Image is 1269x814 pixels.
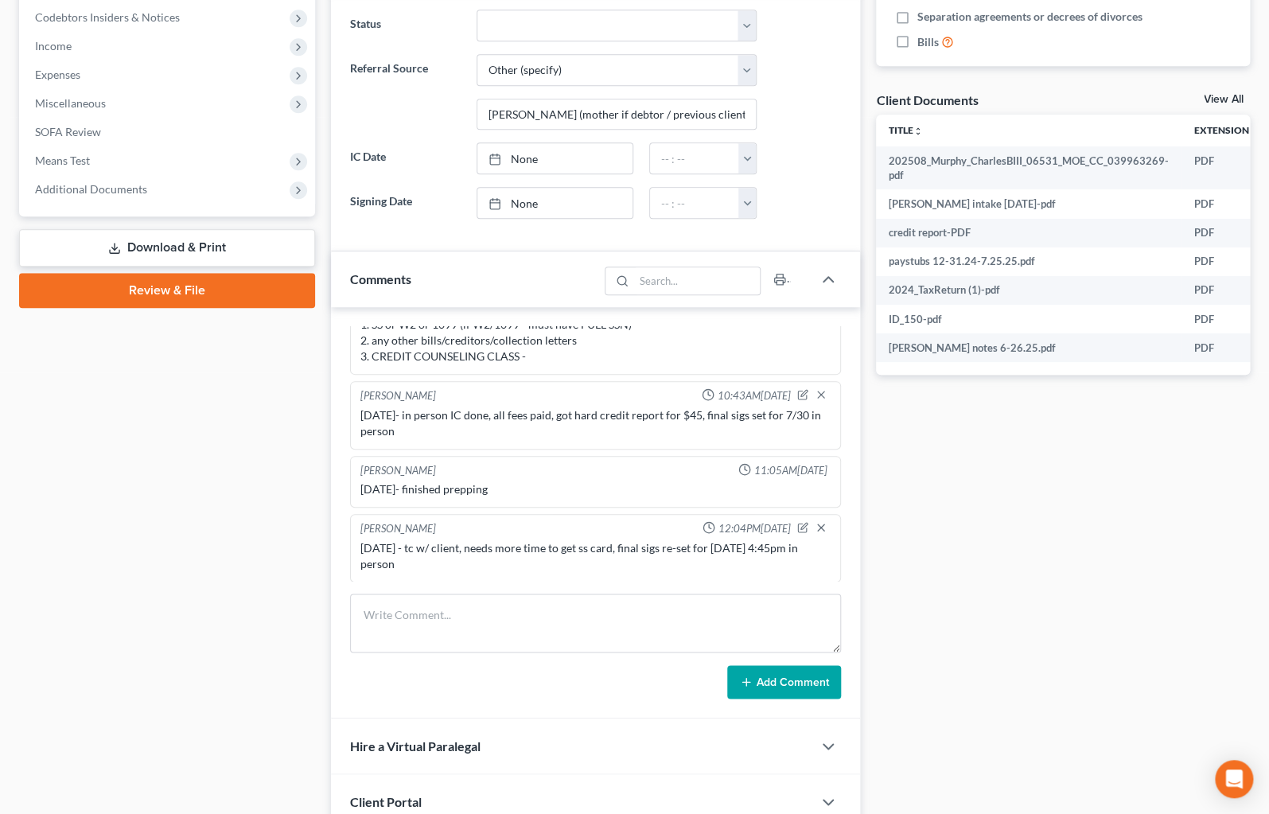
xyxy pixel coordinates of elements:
input: -- : -- [650,143,738,173]
span: Client Portal [350,794,422,809]
span: 10:43AM[DATE] [718,388,791,403]
button: Add Comment [727,665,841,699]
span: Comments [350,271,411,286]
i: unfold_more [913,127,923,136]
a: Download & Print [19,229,315,267]
label: Signing Date [342,187,469,219]
a: None [477,143,633,173]
i: unfold_more [1249,127,1259,136]
input: Search... [634,267,761,294]
div: [PERSON_NAME] [360,388,436,404]
span: Additional Documents [35,182,147,196]
span: Miscellaneous [35,96,106,110]
td: [PERSON_NAME] intake [DATE]-pdf [876,189,1181,218]
td: credit report-PDF [876,219,1181,247]
td: ID_150-pdf [876,305,1181,333]
div: Client Documents [876,92,978,108]
td: paystubs 12-31.24-7.25.25.pdf [876,247,1181,276]
a: Review & File [19,273,315,308]
span: Hire a Virtual Paralegal [350,738,481,754]
label: Referral Source [342,54,469,130]
div: [PERSON_NAME] [360,521,436,537]
span: Income [35,39,72,53]
div: [DATE]- finished prepping [360,481,831,497]
div: [DATE]- in person IC done, all fees paid, got hard credit report for $45, final sigs set for 7/30... [360,407,831,439]
a: Extensionunfold_more [1194,124,1259,136]
div: 1. SS or W2 or 1099 (if W2/1099 - must have FULL SSN) 2. any other bills/creditors/collection let... [360,317,831,364]
span: Expenses [35,68,80,81]
span: 11:05AM[DATE] [754,463,827,478]
td: [PERSON_NAME] notes 6-26.25.pdf [876,333,1181,362]
input: Other Referral Source [477,99,756,130]
div: [DATE] - tc w/ client, needs more time to get ss card, final sigs re-set for [DATE] 4:45pm in person [360,540,831,572]
a: SOFA Review [22,118,315,146]
span: Codebtors Insiders & Notices [35,10,180,24]
input: -- : -- [650,188,738,218]
div: Open Intercom Messenger [1215,760,1253,798]
label: IC Date [342,142,469,174]
span: Bills [917,34,939,50]
span: SOFA Review [35,125,101,138]
td: 202508_Murphy_CharlesBIII_06531_MOE_CC_039963269-pdf [876,146,1181,190]
div: [PERSON_NAME] [360,463,436,478]
span: Separation agreements or decrees of divorces [917,9,1142,25]
span: Means Test [35,154,90,167]
span: 12:04PM[DATE] [718,521,791,536]
td: 2024_TaxReturn (1)-pdf [876,276,1181,305]
label: Status [342,10,469,41]
a: None [477,188,633,218]
a: Titleunfold_more [889,124,923,136]
a: View All [1204,94,1244,105]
